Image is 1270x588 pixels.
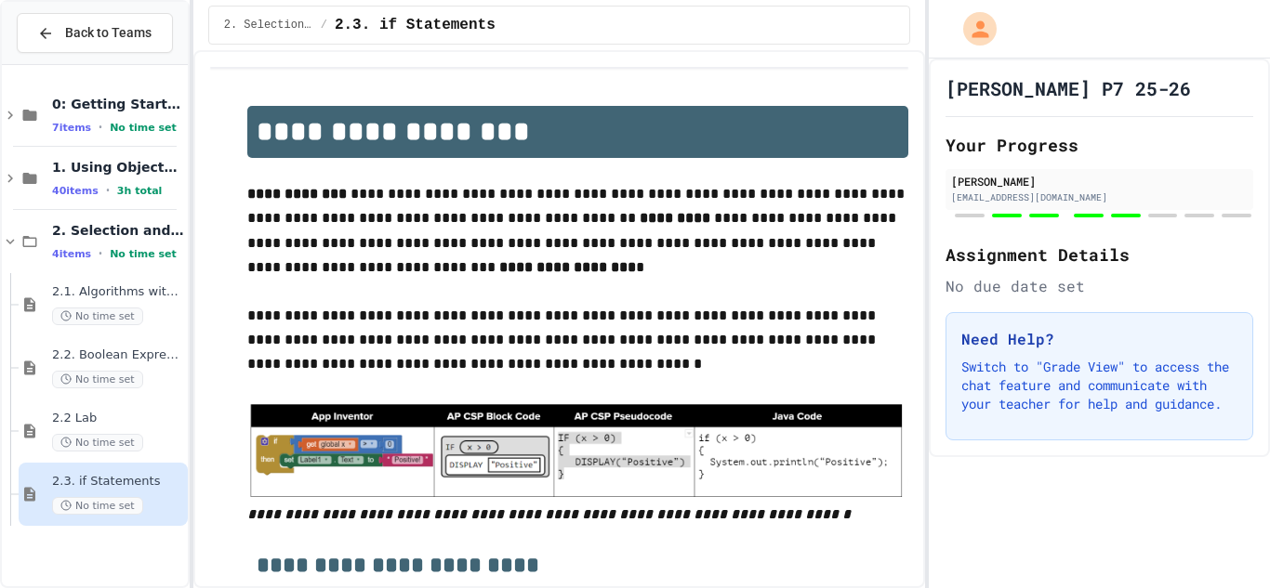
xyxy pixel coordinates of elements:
[52,122,91,134] span: 7 items
[951,173,1248,189] div: [PERSON_NAME]
[52,371,143,388] span: No time set
[951,190,1248,204] div: [EMAIL_ADDRESS][DOMAIN_NAME]
[52,347,184,363] span: 2.2. Boolean Expressions
[52,96,184,112] span: 0: Getting Started
[17,13,173,53] button: Back to Teams
[1116,433,1251,512] iframe: chat widget
[961,328,1237,350] h3: Need Help?
[52,434,143,451] span: No time set
[52,185,99,197] span: 40 items
[52,248,91,260] span: 4 items
[106,183,110,198] span: •
[946,75,1191,101] h1: [PERSON_NAME] P7 25-26
[52,497,143,515] span: No time set
[946,242,1253,268] h2: Assignment Details
[944,7,1001,50] div: My Account
[52,307,143,325] span: No time set
[961,358,1237,413] p: Switch to "Grade View" to access the chat feature and communicate with your teacher for help and ...
[52,222,184,239] span: 2. Selection and Iteration
[110,248,177,260] span: No time set
[335,14,496,36] span: 2.3. if Statements
[52,284,184,300] span: 2.1. Algorithms with Selection and Repetition
[224,18,313,33] span: 2. Selection and Iteration
[52,474,184,490] span: 2.3. if Statements
[117,185,163,197] span: 3h total
[110,122,177,134] span: No time set
[65,23,152,43] span: Back to Teams
[1192,514,1251,569] iframe: chat widget
[321,18,327,33] span: /
[52,159,184,176] span: 1. Using Objects and Methods
[52,411,184,426] span: 2.2 Lab
[99,246,102,261] span: •
[946,275,1253,297] div: No due date set
[99,120,102,135] span: •
[946,132,1253,158] h2: Your Progress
